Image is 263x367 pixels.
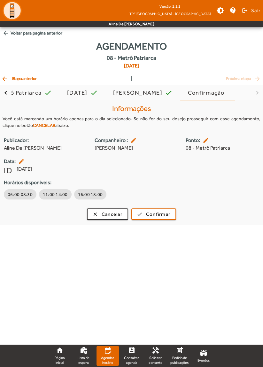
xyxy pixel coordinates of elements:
[129,3,211,11] div: Versão: 2.2.2
[95,144,174,152] span: [PERSON_NAME]
[186,137,200,144] strong: Ponto:
[90,89,98,97] mat-icon: check
[113,90,165,96] div: [PERSON_NAME]
[128,347,135,354] mat-icon: perm_contact_calendar
[8,191,33,198] span: 06:00 08:30
[170,355,189,365] span: Pedido de publicações
[73,346,95,366] a: Lista de espera
[80,347,88,354] mat-icon: work_history
[241,6,260,15] button: Sair
[176,347,183,354] mat-icon: post_add
[78,191,103,198] span: 16:00 18:00
[44,89,52,97] mat-icon: check
[107,53,156,62] span: 08 - Metrô Patriarca
[17,165,32,173] span: [DATE]
[87,208,128,220] button: Cancelar
[144,346,167,366] a: Solicitar conserto
[33,123,55,128] strong: CANCELAR
[168,346,191,366] a: Pedido de publicações
[4,179,259,186] strong: Horários disponíveis:
[97,346,119,366] a: Agendar horário
[56,347,64,354] mat-icon: home
[186,144,244,152] span: 08 - Metrô Patriarca
[203,137,210,144] mat-icon: edit
[3,1,22,20] img: Logo TPE
[1,75,9,82] mat-icon: arrow_back
[147,355,164,365] span: Solicitar conserto
[3,104,260,113] h4: Informações
[1,75,37,82] span: Etapa anterior
[107,62,156,70] span: [DATE]
[3,30,9,36] mat-icon: arrow_back
[165,89,173,97] mat-icon: check
[192,346,215,366] a: Eventos
[18,158,26,165] mat-icon: edit
[43,191,68,198] span: 11:00 14:00
[99,355,116,365] span: Agendar horário
[95,137,128,144] strong: Companheiro :
[123,355,140,365] span: Consultar agenda
[4,137,84,144] strong: Publicador:
[3,115,260,129] div: Você está marcando um horário apenas para o dia selecionado. Se não for do seu desejo prosseguir ...
[131,75,132,82] span: |
[146,211,170,218] span: Confirmar
[67,90,90,96] div: [DATE]
[75,355,92,365] span: Lista de espera
[200,349,207,357] mat-icon: stadium
[96,39,167,53] span: Agendamento
[120,346,143,366] a: Consultar agenda
[188,90,227,96] div: Confirmação
[102,211,122,218] span: Cancelar
[51,355,68,365] span: Página inicial
[49,346,71,366] a: Página inicial
[197,358,210,363] span: Eventos
[4,165,12,173] mat-icon: [DATE]
[251,5,260,16] span: Sair
[4,144,84,152] span: Aline De [PERSON_NAME]
[152,347,159,354] mat-icon: handyman
[4,158,16,165] strong: Data:
[129,11,211,17] span: TPE [GEOGRAPHIC_DATA] - [GEOGRAPHIC_DATA]
[131,208,176,220] button: Confirmar
[130,137,138,144] mat-icon: edit
[104,347,112,354] mat-icon: edit_calendar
